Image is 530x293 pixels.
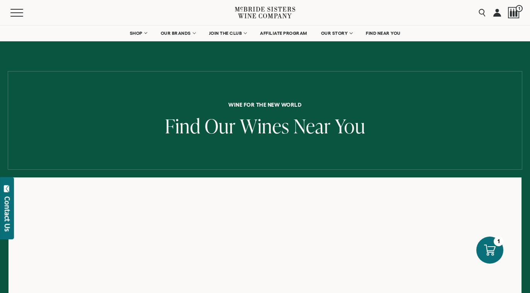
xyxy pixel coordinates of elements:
span: Near [294,112,331,139]
a: AFFILIATE PROGRAM [255,26,312,41]
span: Find [165,112,200,139]
a: OUR STORY [316,26,357,41]
span: Our [205,112,236,139]
span: You [335,112,365,139]
button: Mobile Menu Trigger [10,9,38,17]
div: 1 [494,237,503,246]
span: OUR STORY [321,31,348,36]
span: AFFILIATE PROGRAM [260,31,307,36]
div: Contact Us [3,196,11,232]
span: FIND NEAR YOU [366,31,401,36]
a: JOIN THE CLUB [204,26,251,41]
a: OUR BRANDS [156,26,200,41]
span: OUR BRANDS [161,31,191,36]
span: 1 [516,5,523,12]
a: FIND NEAR YOU [361,26,406,41]
span: Wines [240,112,289,139]
span: SHOP [130,31,143,36]
a: SHOP [125,26,152,41]
span: JOIN THE CLUB [209,31,242,36]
